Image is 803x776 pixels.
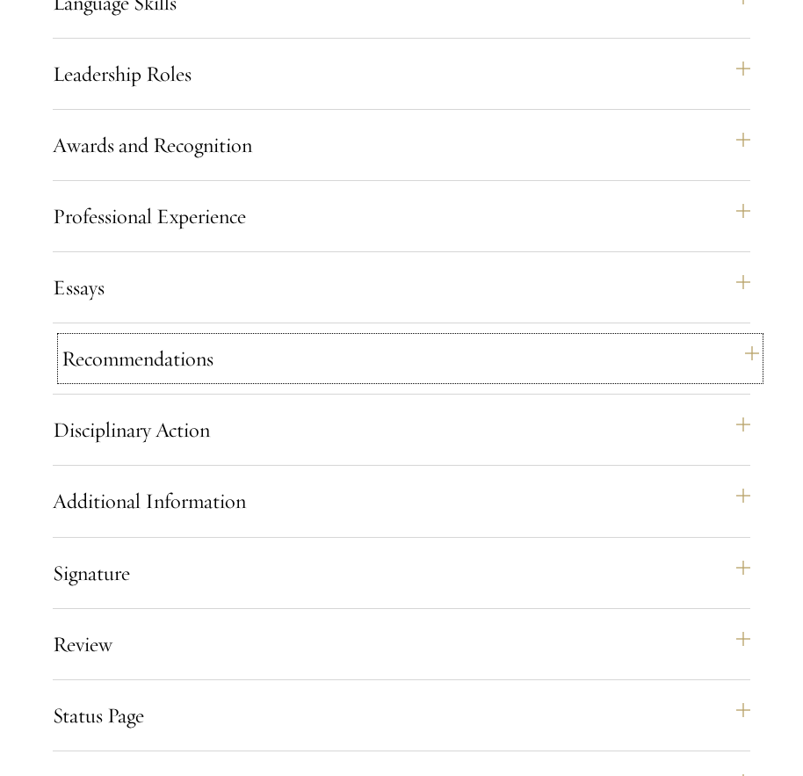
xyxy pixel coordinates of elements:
button: Awards and Recognition [53,124,750,166]
button: Status Page [53,694,750,736]
button: Leadership Roles [53,53,750,95]
button: Additional Information [53,480,750,522]
button: Review [53,623,750,665]
button: Signature [53,552,750,594]
button: Recommendations [61,337,759,380]
button: Essays [53,266,750,308]
button: Professional Experience [53,195,750,237]
button: Disciplinary Action [53,409,750,451]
